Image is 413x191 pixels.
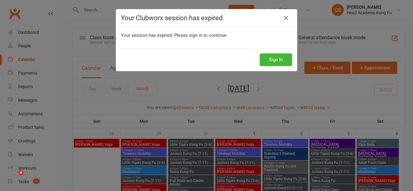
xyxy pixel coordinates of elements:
h4: Your Clubworx session has expired [121,14,292,22]
a: Close [281,13,291,23]
iframe: Intercom live chat [6,170,21,185]
span: Your session has expired. Please sign in to continue. [121,33,228,38]
button: Sign In [260,53,292,66]
span: 4 [18,170,23,175]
